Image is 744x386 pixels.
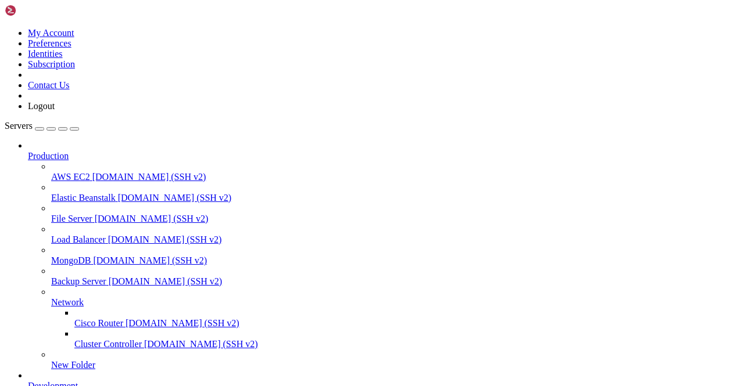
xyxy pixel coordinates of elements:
[28,151,69,161] span: Production
[51,276,106,286] span: Backup Server
[51,193,116,203] span: Elastic Beanstalk
[28,28,74,38] a: My Account
[93,255,207,265] span: [DOMAIN_NAME] (SSH v2)
[28,38,71,48] a: Preferences
[28,49,63,59] a: Identities
[118,193,232,203] span: [DOMAIN_NAME] (SSH v2)
[51,360,95,370] span: New Folder
[51,349,739,370] li: New Folder
[51,245,739,266] li: MongoDB [DOMAIN_NAME] (SSH v2)
[51,193,739,203] a: Elastic Beanstalk [DOMAIN_NAME] (SSH v2)
[74,318,739,329] a: Cisco Router [DOMAIN_NAME] (SSH v2)
[28,101,55,111] a: Logout
[74,339,739,349] a: Cluster Controller [DOMAIN_NAME] (SSH v2)
[28,140,739,370] li: Production
[51,360,739,370] a: New Folder
[51,235,106,244] span: Load Balancer
[28,151,739,161] a: Production
[51,214,739,224] a: File Server [DOMAIN_NAME] (SSH v2)
[92,172,206,182] span: [DOMAIN_NAME] (SSH v2)
[51,203,739,224] li: File Server [DOMAIN_NAME] (SSH v2)
[74,329,739,349] li: Cluster Controller [DOMAIN_NAME] (SSH v2)
[144,339,258,349] span: [DOMAIN_NAME] (SSH v2)
[51,214,92,223] span: File Server
[51,172,90,182] span: AWS EC2
[51,255,91,265] span: MongoDB
[51,266,739,287] li: Backup Server [DOMAIN_NAME] (SSH v2)
[51,161,739,182] li: AWS EC2 [DOMAIN_NAME] (SSH v2)
[28,80,70,90] a: Contact Us
[51,255,739,266] a: MongoDB [DOMAIN_NAME] (SSH v2)
[5,121,33,131] span: Servers
[74,318,123,328] span: Cisco Router
[126,318,239,328] span: [DOMAIN_NAME] (SSH v2)
[51,172,739,182] a: AWS EC2 [DOMAIN_NAME] (SSH v2)
[74,339,142,349] span: Cluster Controller
[51,297,84,307] span: Network
[51,297,739,308] a: Network
[51,224,739,245] li: Load Balancer [DOMAIN_NAME] (SSH v2)
[51,276,739,287] a: Backup Server [DOMAIN_NAME] (SSH v2)
[51,182,739,203] li: Elastic Beanstalk [DOMAIN_NAME] (SSH v2)
[109,276,223,286] span: [DOMAIN_NAME] (SSH v2)
[5,5,71,16] img: Shellngn
[51,235,739,245] a: Load Balancer [DOMAIN_NAME] (SSH v2)
[95,214,209,223] span: [DOMAIN_NAME] (SSH v2)
[51,287,739,349] li: Network
[108,235,222,244] span: [DOMAIN_NAME] (SSH v2)
[74,308,739,329] li: Cisco Router [DOMAIN_NAME] (SSH v2)
[28,59,75,69] a: Subscription
[5,121,79,131] a: Servers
